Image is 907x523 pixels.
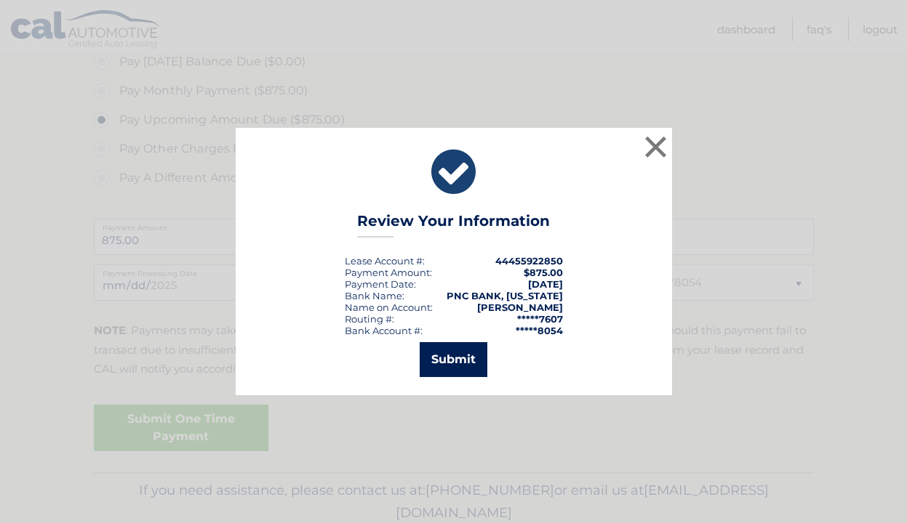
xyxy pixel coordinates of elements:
h3: Review Your Information [357,212,550,238]
div: : [345,278,416,290]
span: [DATE] [528,278,563,290]
strong: [PERSON_NAME] [477,301,563,313]
strong: PNC BANK, [US_STATE] [447,290,563,301]
button: × [642,132,671,161]
div: Lease Account #: [345,255,425,267]
span: $875.00 [524,267,563,278]
div: Name on Account: [345,301,433,313]
div: Bank Name: [345,290,404,301]
button: Submit [420,342,487,377]
span: Payment Date [345,278,414,290]
div: Payment Amount: [345,267,432,278]
div: Bank Account #: [345,325,423,336]
strong: 44455922850 [495,255,563,267]
div: Routing #: [345,313,394,325]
